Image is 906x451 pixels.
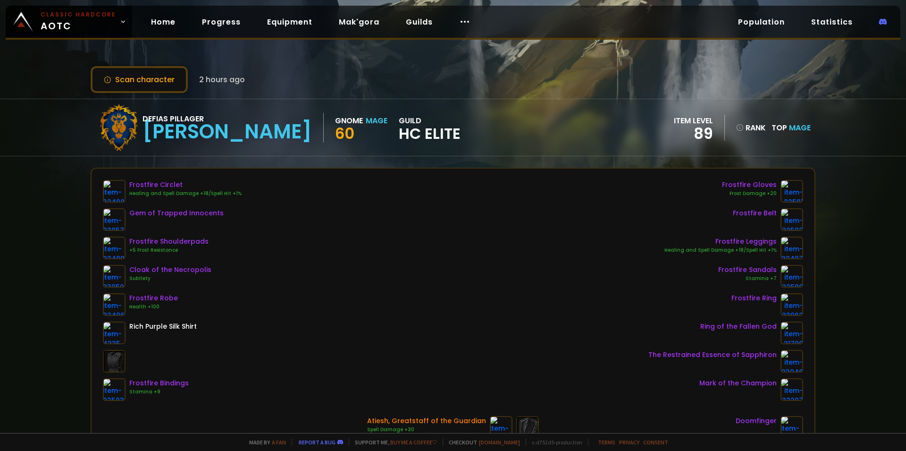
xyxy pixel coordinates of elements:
[272,439,286,446] a: a fan
[731,293,777,303] div: Frostfire Ring
[260,12,320,32] a: Equipment
[736,122,766,134] div: rank
[780,180,803,203] img: item-22501
[103,180,126,203] img: item-22498
[129,378,189,388] div: Frostfire Bindings
[399,127,461,141] span: HC Elite
[722,190,777,197] div: Frost Damage +20
[335,123,354,144] span: 60
[129,237,209,247] div: Frostfire Shoulderpads
[349,439,437,446] span: Support me,
[129,265,211,275] div: Cloak of the Necropolis
[789,122,811,133] span: Mage
[598,439,615,446] a: Terms
[664,247,777,254] div: Healing and Spell Damage +18/Spell Hit +1%
[299,439,336,446] a: Report a bug
[143,113,312,125] div: Defias Pillager
[398,12,440,32] a: Guilds
[103,322,126,344] img: item-4335
[780,237,803,259] img: item-22497
[674,127,713,141] div: 89
[335,115,363,127] div: Gnome
[736,416,777,426] div: Doomfinger
[103,208,126,231] img: item-23057
[129,190,242,197] div: Healing and Spell Damage +18/Spell Hit +1%
[479,439,520,446] a: [DOMAIN_NAME]
[718,275,777,282] div: Stamina +7
[103,293,126,316] img: item-22496
[730,12,792,32] a: Population
[129,180,242,190] div: Frostfire Circlet
[674,115,713,127] div: item level
[699,378,777,388] div: Mark of the Champion
[129,275,211,282] div: Subtlety
[643,439,668,446] a: Consent
[390,439,437,446] a: Buy me a coffee
[780,322,803,344] img: item-21709
[490,416,512,439] img: item-22589
[443,439,520,446] span: Checkout
[243,439,286,446] span: Made by
[367,416,486,426] div: Atiesh, Greatstaff of the Guardian
[331,12,387,32] a: Mak'gora
[619,439,639,446] a: Privacy
[103,237,126,259] img: item-22499
[718,265,777,275] div: Frostfire Sandals
[804,12,860,32] a: Statistics
[780,378,803,401] img: item-23207
[367,426,486,434] div: Spell Damage +30
[722,180,777,190] div: Frostfire Gloves
[526,439,582,446] span: v. d752d5 - production
[103,265,126,288] img: item-23050
[143,125,312,139] div: [PERSON_NAME]
[129,303,178,311] div: Health +100
[780,293,803,316] img: item-23062
[700,322,777,332] div: Ring of the Fallen God
[780,416,803,439] img: item-22821
[780,208,803,231] img: item-22502
[772,122,811,134] div: Top
[199,74,245,85] span: 2 hours ago
[648,350,777,360] div: The Restrained Essence of Sapphiron
[103,378,126,401] img: item-22503
[41,10,116,19] small: Classic Hardcore
[129,293,178,303] div: Frostfire Robe
[780,265,803,288] img: item-22500
[366,115,387,127] div: Mage
[41,10,116,33] span: AOTC
[129,322,197,332] div: Rich Purple Silk Shirt
[664,237,777,247] div: Frostfire Leggings
[129,247,209,254] div: +5 Frost Resistance
[129,388,189,396] div: Stamina +9
[143,12,183,32] a: Home
[399,115,461,141] div: guild
[733,208,777,218] div: Frostfire Belt
[780,350,803,373] img: item-23046
[129,208,224,218] div: Gem of Trapped Innocents
[6,6,132,38] a: Classic HardcoreAOTC
[91,66,188,93] button: Scan character
[194,12,248,32] a: Progress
